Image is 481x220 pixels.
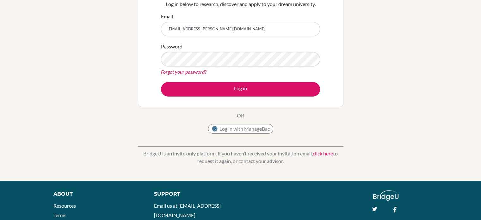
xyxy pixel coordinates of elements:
[161,82,320,97] button: Log in
[161,69,207,75] a: Forgot your password?
[161,13,173,20] label: Email
[154,190,234,198] div: Support
[373,190,399,201] img: logo_white@2x-f4f0deed5e89b7ecb1c2cc34c3e3d731f90f0f143d5ea2071677605dd97b5244.png
[161,43,182,50] label: Password
[53,212,66,218] a: Terms
[237,112,244,119] p: OR
[154,203,221,218] a: Email us at [EMAIL_ADDRESS][DOMAIN_NAME]
[161,0,320,8] p: Log in below to research, discover and apply to your dream university.
[53,190,140,198] div: About
[208,124,273,134] button: Log in with ManageBac
[313,150,333,156] a: click here
[138,150,343,165] p: BridgeU is an invite only platform. If you haven’t received your invitation email, to request it ...
[53,203,76,209] a: Resources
